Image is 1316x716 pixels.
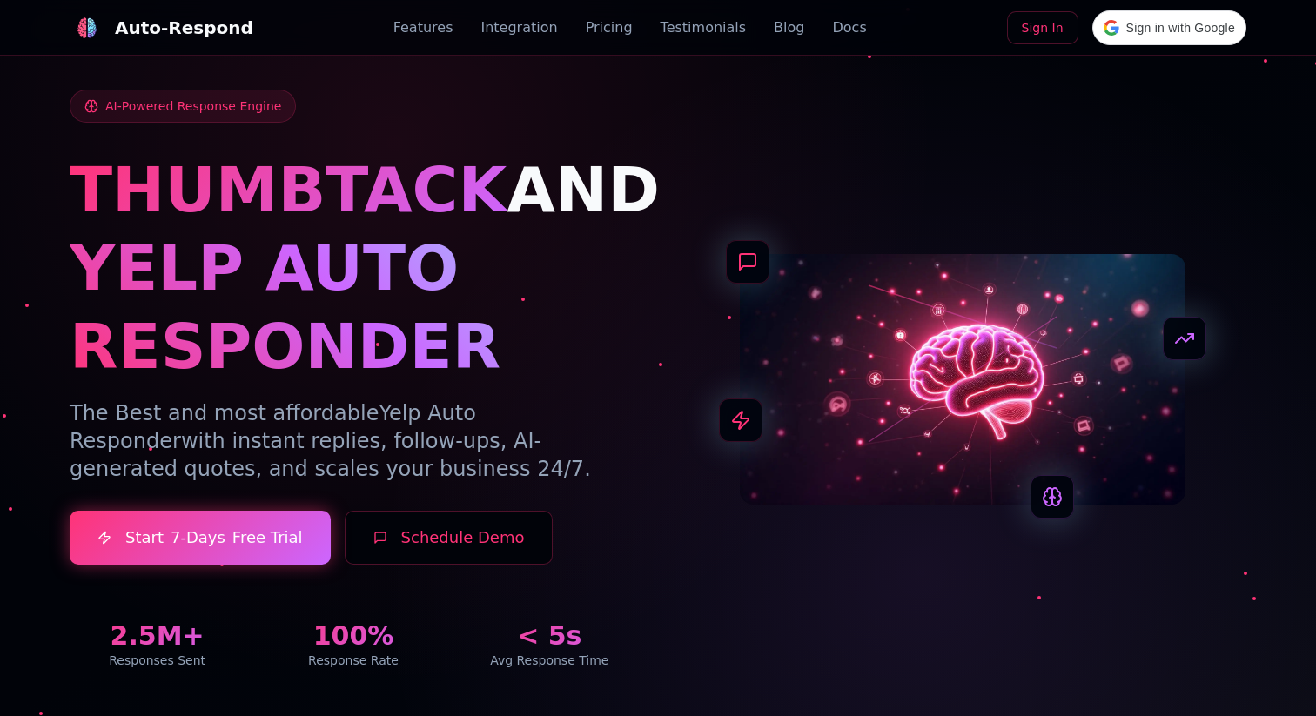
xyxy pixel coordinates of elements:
h1: YELP AUTO RESPONDER [70,229,637,385]
a: Testimonials [661,17,747,38]
span: THUMBTACK [70,153,507,226]
div: Responses Sent [70,652,245,669]
span: Yelp Auto Responder [70,401,476,453]
a: Integration [480,17,557,38]
div: Avg Response Time [462,652,637,669]
button: Schedule Demo [345,511,554,565]
p: The Best and most affordable with instant replies, follow-ups, AI-generated quotes, and scales yo... [70,399,637,483]
a: Sign In [1007,11,1078,44]
div: Sign in with Google [1092,10,1246,45]
a: Pricing [586,17,633,38]
img: AI Neural Network Brain [740,254,1185,505]
div: 2.5M+ [70,620,245,652]
div: Auto-Respond [115,16,253,40]
span: AND [507,153,660,226]
a: Features [393,17,453,38]
a: Start7-DaysFree Trial [70,511,331,565]
span: AI-Powered Response Engine [105,97,281,115]
div: 100% [265,620,440,652]
span: Sign in with Google [1126,19,1235,37]
div: < 5s [462,620,637,652]
a: Blog [774,17,804,38]
img: Auto-Respond Logo [77,17,97,38]
div: Response Rate [265,652,440,669]
a: Docs [832,17,866,38]
a: Auto-Respond LogoAuto-Respond [70,10,253,45]
span: 7-Days [171,525,225,550]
